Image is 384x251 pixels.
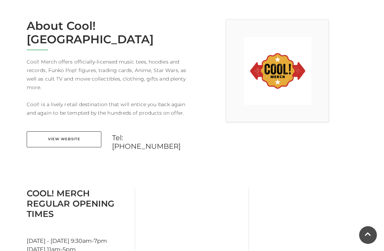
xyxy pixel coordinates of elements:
[27,58,187,117] p: Cool! Merch offers officially-licensed music tees, hoodies and records, Funko Pop! figures, tradi...
[112,133,187,151] a: Tel: [PHONE_NUMBER]
[27,131,101,147] a: View Website
[27,188,129,219] h3: Cool! Merch Regular Opening Times
[27,19,187,47] h2: About Cool! [GEOGRAPHIC_DATA]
